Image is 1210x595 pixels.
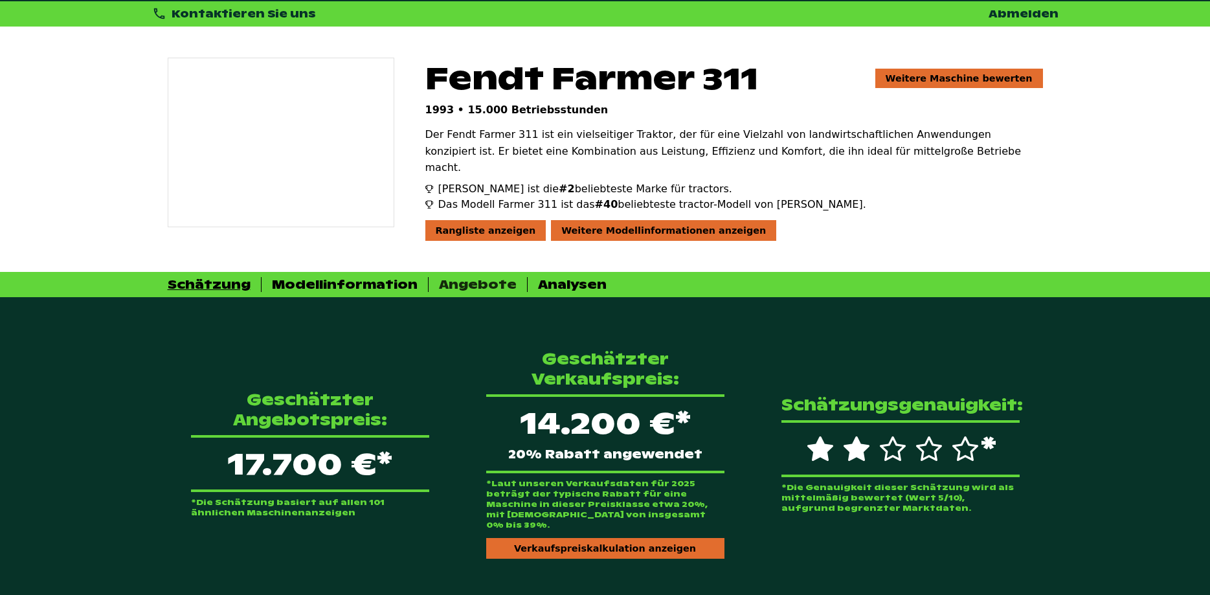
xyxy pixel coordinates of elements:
[425,58,758,98] span: Fendt Farmer 311
[272,277,418,292] div: Modellinformation
[551,220,776,241] div: Weitere Modellinformationen anzeigen
[425,220,546,241] div: Rangliste anzeigen
[438,197,866,212] span: Das Modell Farmer 311 ist das beliebteste tractor-Modell von [PERSON_NAME].
[781,395,1020,415] p: Schätzungsgenauigkeit:
[486,538,724,559] div: Verkaufspreiskalkulation anzeigen
[538,277,607,292] div: Analysen
[152,6,317,21] div: Kontaktieren Sie uns
[595,198,618,210] span: #40
[486,478,724,530] p: *Laut unseren Verkaufsdaten für 2025 beträgt der typische Rabatt für eine Maschine in dieser Prei...
[508,449,702,460] span: 20% Rabatt angewendet
[191,497,429,518] p: *Die Schätzung basiert auf allen 101 ähnlichen Maschinenanzeigen
[191,435,429,492] p: 17.700 €*
[191,390,429,430] p: Geschätzter Angebotspreis:
[438,181,732,197] span: [PERSON_NAME] ist die beliebteste Marke für tractors.
[875,69,1043,88] a: Weitere Maschine bewerten
[168,277,251,292] div: Schätzung
[486,349,724,389] p: Geschätzter Verkaufspreis:
[172,7,316,21] span: Kontaktieren Sie uns
[989,7,1059,21] a: Abmelden
[425,126,1043,176] p: Der Fendt Farmer 311 ist ein vielseitiger Traktor, der für eine Vielzahl von landwirtschaftlichen...
[439,277,517,292] div: Angebote
[486,394,724,473] div: 14.200 €*
[425,104,1043,116] p: 1993 • 15.000 Betriebsstunden
[559,183,575,195] span: #2
[781,482,1020,513] p: *Die Genauigkeit dieser Schätzung wird als mittelmäßig bewertet (Wert 5/10), aufgrund begrenzter ...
